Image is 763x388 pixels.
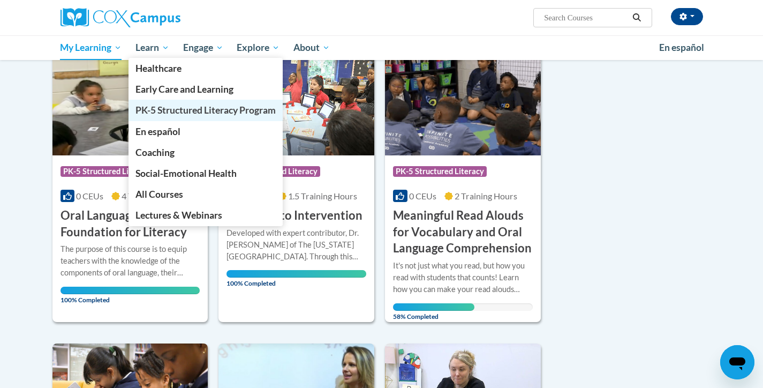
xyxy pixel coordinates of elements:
[393,166,487,177] span: PK-5 Structured Literacy
[226,270,366,287] span: 100% Completed
[135,210,222,221] span: Lectures & Webinars
[393,260,533,295] div: It's not just what you read, but how you read with students that counts! Learn how you can make y...
[393,303,474,311] div: Your progress
[135,63,182,74] span: Healthcare
[652,36,711,59] a: En español
[61,8,264,27] a: Cox Campus
[52,46,208,155] img: Course Logo
[226,207,362,224] h3: Response to Intervention
[720,345,754,379] iframe: Button to launch messaging window
[543,11,629,24] input: Search Courses
[183,41,223,54] span: Engage
[129,184,283,205] a: All Courses
[76,191,103,201] span: 0 CEUs
[129,79,283,100] a: Early Care and Learning
[129,121,283,142] a: En español
[659,42,704,53] span: En español
[671,8,703,25] button: Account Settings
[135,105,276,116] span: PK-5 Structured Literacy Program
[44,35,719,60] div: Main menu
[129,163,283,184] a: Social-Emotional Health
[61,287,200,304] span: 100% Completed
[455,191,517,201] span: 2 Training Hours
[52,46,208,322] a: Course LogoPK-5 Structured Literacy0 CEUs4 Training Hours Oral Language is the Foundation for Lit...
[135,189,183,200] span: All Courses
[135,168,237,179] span: Social-Emotional Health
[135,126,180,137] span: En español
[288,191,357,201] span: 1.5 Training Hours
[218,46,374,322] a: Course LogoPK-5 Structured Literacy0 CEUs1.5 Training Hours Response to InterventionDeveloped wit...
[54,35,129,60] a: My Learning
[230,35,286,60] a: Explore
[629,11,645,24] button: Search
[129,35,176,60] a: Learn
[61,287,200,294] div: Your progress
[135,84,233,95] span: Early Care and Learning
[129,205,283,226] a: Lectures & Webinars
[61,243,200,279] div: The purpose of this course is to equip teachers with the knowledge of the components of oral lang...
[385,46,541,322] a: Course LogoPK-5 Structured Literacy0 CEUs2 Training Hours Meaningful Read Alouds for Vocabulary a...
[286,35,337,60] a: About
[129,58,283,79] a: Healthcare
[176,35,230,60] a: Engage
[409,191,436,201] span: 0 CEUs
[237,41,279,54] span: Explore
[61,207,200,241] h3: Oral Language is the Foundation for Literacy
[135,147,175,158] span: Coaching
[129,100,283,121] a: PK-5 Structured Literacy Program
[122,191,184,201] span: 4 Training Hours
[393,303,474,320] span: 58% Completed
[226,227,366,263] div: Developed with expert contributor, Dr. [PERSON_NAME] of The [US_STATE][GEOGRAPHIC_DATA]. Through ...
[61,8,180,27] img: Cox Campus
[218,46,374,155] img: Course Logo
[226,270,366,278] div: Your progress
[135,41,169,54] span: Learn
[61,166,154,177] span: PK-5 Structured Literacy
[393,207,533,257] h3: Meaningful Read Alouds for Vocabulary and Oral Language Comprehension
[60,41,122,54] span: My Learning
[385,46,541,155] img: Course Logo
[129,142,283,163] a: Coaching
[293,41,330,54] span: About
